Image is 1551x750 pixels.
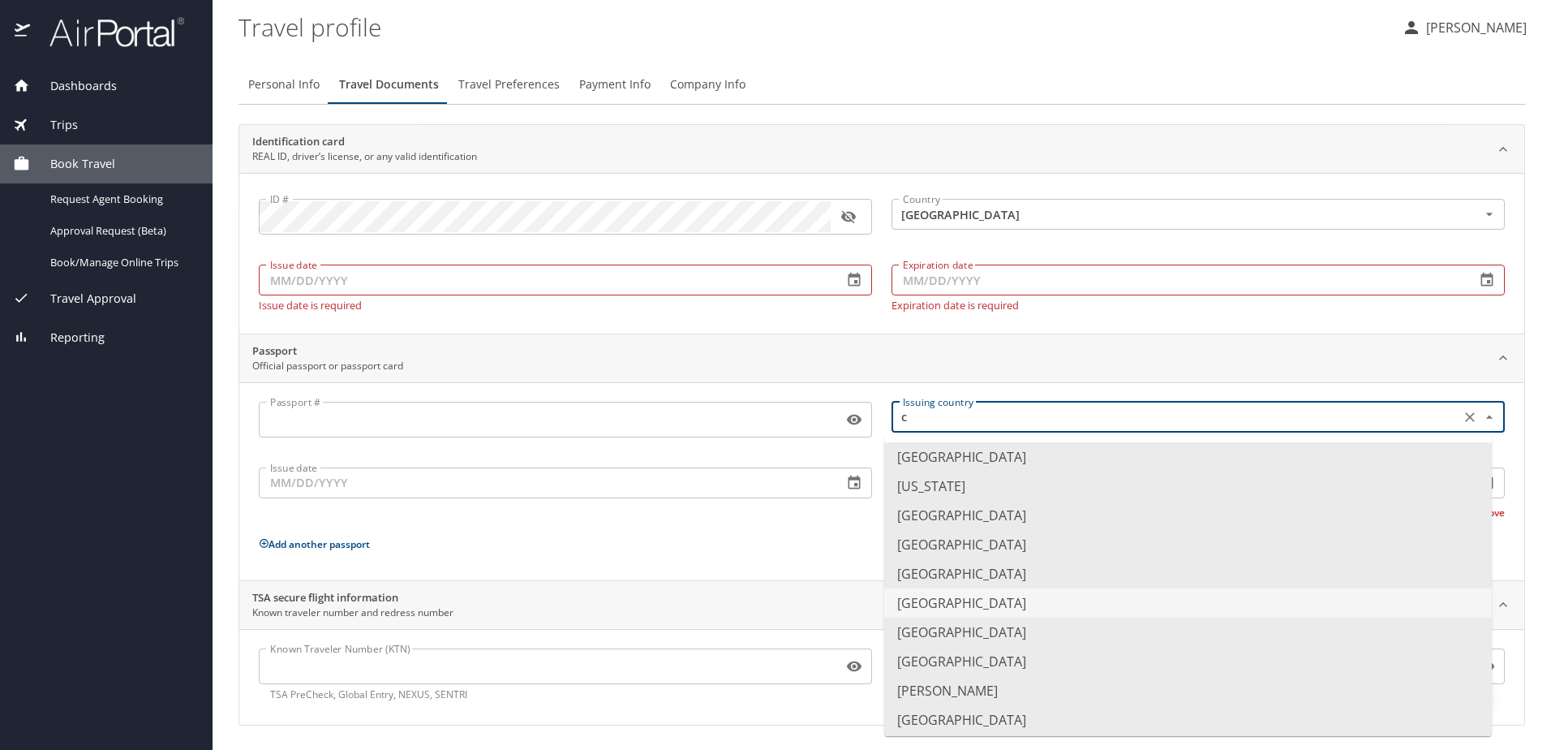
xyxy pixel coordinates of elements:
[884,618,1492,647] li: [GEOGRAPHIC_DATA]
[670,75,745,95] span: Company Info
[252,134,477,150] h2: Identification card
[884,559,1492,588] li: [GEOGRAPHIC_DATA]
[252,343,403,360] h2: Passport
[30,290,136,308] span: Travel Approval
[252,359,403,373] p: Official passport or passport card
[30,116,78,134] span: Trips
[252,149,477,164] p: REAL ID, driver’s license, or any valid identification
[1480,205,1499,224] button: Open
[892,299,1505,311] p: Expiration date is required
[252,590,453,606] h2: TSA secure flight information
[50,223,193,239] span: Approval Request (Beta)
[248,75,320,95] span: Personal Info
[884,705,1492,735] li: [GEOGRAPHIC_DATA]
[30,77,117,95] span: Dashboards
[259,299,872,311] p: Issue date is required
[252,606,453,620] p: Known traveler number and redress number
[239,125,1524,174] div: Identification cardREAL ID, driver’s license, or any valid identification
[239,581,1524,630] div: TSA secure flight informationKnown traveler number and redress number
[259,537,370,551] button: Add another passport
[1421,18,1527,37] p: [PERSON_NAME]
[1459,406,1481,429] button: Clear
[1480,407,1499,427] button: Close
[1395,13,1533,42] button: [PERSON_NAME]
[238,2,1389,52] h1: Travel profile
[239,173,1524,334] div: Identification cardREAL ID, driver’s license, or any valid identification
[239,334,1524,383] div: PassportOfficial passport or passport card
[259,468,830,498] input: MM/DD/YYYY
[30,329,105,347] span: Reporting
[458,75,560,95] span: Travel Preferences
[32,16,184,48] img: airportal-logo.png
[884,472,1492,501] li: [US_STATE]
[239,382,1524,580] div: PassportOfficial passport or passport card
[30,155,115,173] span: Book Travel
[50,255,193,270] span: Book/Manage Online Trips
[884,530,1492,559] li: [GEOGRAPHIC_DATA]
[884,676,1492,705] li: [PERSON_NAME]
[238,65,1525,104] div: Profile
[239,629,1524,725] div: TSA secure flight informationKnown traveler number and redress number
[270,687,861,702] p: TSA PreCheck, Global Entry, NEXUS, SENTRI
[884,501,1492,530] li: [GEOGRAPHIC_DATA]
[884,588,1492,618] li: [GEOGRAPHIC_DATA]
[892,265,1463,295] input: MM/DD/YYYY
[259,265,830,295] input: MM/DD/YYYY
[884,442,1492,472] li: [GEOGRAPHIC_DATA]
[339,75,439,95] span: Travel Documents
[884,647,1492,676] li: [GEOGRAPHIC_DATA]
[50,192,193,207] span: Request Agent Booking
[579,75,651,95] span: Payment Info
[15,16,32,48] img: icon-airportal.png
